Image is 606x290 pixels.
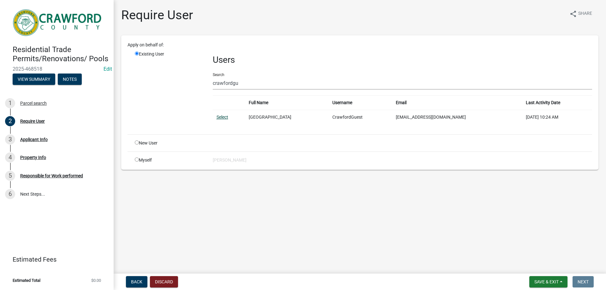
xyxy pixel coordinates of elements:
[131,279,142,284] span: Back
[578,10,592,18] span: Share
[20,101,47,105] div: Parcel search
[123,42,597,48] div: Apply on behalf of:
[20,155,46,160] div: Property Info
[5,98,15,108] div: 1
[121,8,193,23] h1: Require User
[91,278,101,282] span: $0.00
[13,77,55,82] wm-modal-confirm: Summary
[569,10,577,18] i: share
[573,276,594,287] button: Next
[5,253,104,266] a: Estimated Fees
[5,171,15,181] div: 5
[104,66,112,72] a: Edit
[130,51,208,129] div: Existing User
[130,157,208,163] div: Myself
[13,45,109,63] h4: Residential Trade Permits/Renovations/ Pools
[329,110,392,124] td: CrawfordGuest
[20,174,83,178] div: Responsible for Work performed
[392,110,522,124] td: [EMAIL_ADDRESS][DOMAIN_NAME]
[104,66,112,72] wm-modal-confirm: Edit Application Number
[13,74,55,85] button: View Summary
[534,279,559,284] span: Save & Exit
[13,7,104,38] img: Crawford County, Georgia
[564,8,597,20] button: shareShare
[5,134,15,145] div: 3
[5,116,15,126] div: 2
[20,119,45,123] div: Require User
[245,95,329,110] th: Full Name
[522,110,592,124] td: [DATE] 10:24 AM
[13,278,40,282] span: Estimated Total
[5,189,15,199] div: 6
[392,95,522,110] th: Email
[217,115,228,120] a: Select
[213,55,592,65] h3: Users
[58,74,82,85] button: Notes
[329,95,392,110] th: Username
[58,77,82,82] wm-modal-confirm: Notes
[20,137,48,142] div: Applicant Info
[130,140,208,146] div: New User
[150,276,178,287] button: Discard
[126,276,147,287] button: Back
[245,110,329,124] td: [GEOGRAPHIC_DATA]
[5,152,15,163] div: 4
[578,279,589,284] span: Next
[529,276,567,287] button: Save & Exit
[13,66,101,72] span: 2025-468518
[522,95,592,110] th: Last Activity Date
